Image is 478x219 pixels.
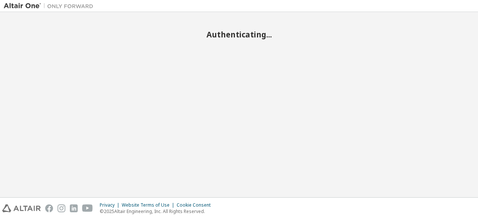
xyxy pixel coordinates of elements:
[58,204,65,212] img: instagram.svg
[4,2,97,10] img: Altair One
[4,30,474,39] h2: Authenticating...
[122,202,177,208] div: Website Terms of Use
[177,202,215,208] div: Cookie Consent
[100,202,122,208] div: Privacy
[82,204,93,212] img: youtube.svg
[100,208,215,215] p: © 2025 Altair Engineering, Inc. All Rights Reserved.
[45,204,53,212] img: facebook.svg
[2,204,41,212] img: altair_logo.svg
[70,204,78,212] img: linkedin.svg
